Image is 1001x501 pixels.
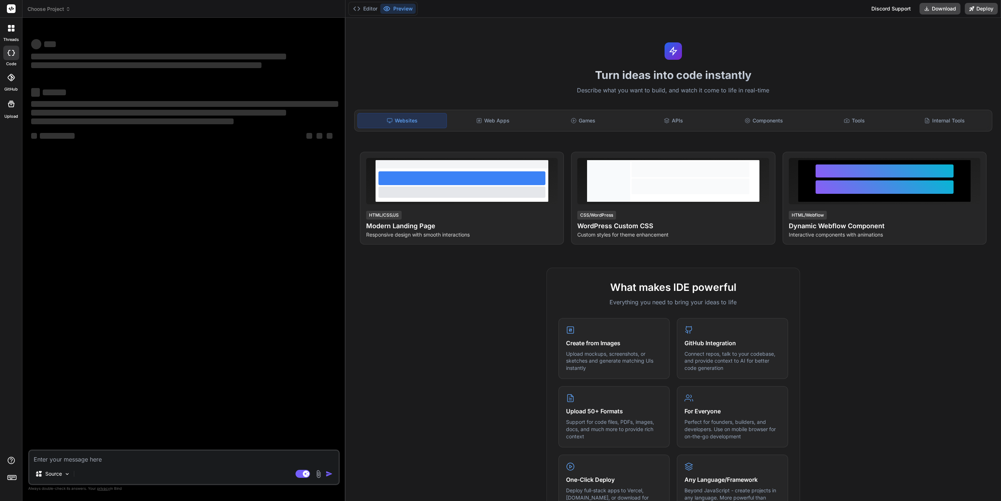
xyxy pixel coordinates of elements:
[900,113,989,128] div: Internal Tools
[43,89,66,95] span: ‌
[566,407,662,416] h4: Upload 50+ Formats
[357,113,447,128] div: Websites
[566,418,662,440] p: Support for code files, PDFs, images, docs, and much more to provide rich context
[366,221,558,231] h4: Modern Landing Page
[684,418,780,440] p: Perfect for founders, builders, and developers. Use on mobile browser for on-the-go development
[350,86,997,95] p: Describe what you want to build, and watch it come to life in real-time
[965,3,998,14] button: Deploy
[566,475,662,484] h4: One-Click Deploy
[317,133,322,139] span: ‌
[31,118,234,124] span: ‌
[684,350,780,372] p: Connect repos, talk to your codebase, and provide context to AI for better code generation
[327,133,332,139] span: ‌
[448,113,537,128] div: Web Apps
[629,113,718,128] div: APIs
[684,339,780,347] h4: GitHub Integration
[28,5,71,13] span: Choose Project
[366,231,558,238] p: Responsive design with smooth interactions
[40,133,75,139] span: ‌
[684,407,780,416] h4: For Everyone
[31,101,338,107] span: ‌
[789,211,827,220] div: HTML/Webflow
[539,113,628,128] div: Games
[31,62,261,68] span: ‌
[789,221,980,231] h4: Dynamic Webflow Component
[31,39,41,49] span: ‌
[350,4,380,14] button: Editor
[28,485,340,492] p: Always double-check its answers. Your in Bind
[577,231,769,238] p: Custom styles for theme enhancement
[810,113,899,128] div: Tools
[64,471,70,477] img: Pick Models
[720,113,808,128] div: Components
[558,280,788,295] h2: What makes IDE powerful
[558,298,788,306] p: Everything you need to bring your ideas to life
[314,470,323,478] img: attachment
[684,475,780,484] h4: Any Language/Framework
[326,470,333,477] img: icon
[6,61,16,67] label: code
[31,54,286,59] span: ‌
[789,231,980,238] p: Interactive components with animations
[3,37,19,43] label: threads
[44,41,56,47] span: ‌
[366,211,402,220] div: HTML/CSS/JS
[566,350,662,372] p: Upload mockups, screenshots, or sketches and generate matching UIs instantly
[31,110,286,116] span: ‌
[920,3,960,14] button: Download
[4,113,18,120] label: Upload
[566,339,662,347] h4: Create from Images
[306,133,312,139] span: ‌
[4,86,18,92] label: GitHub
[577,221,769,231] h4: WordPress Custom CSS
[97,486,110,490] span: privacy
[45,470,62,477] p: Source
[380,4,416,14] button: Preview
[577,211,616,220] div: CSS/WordPress
[350,68,997,82] h1: Turn ideas into code instantly
[867,3,915,14] div: Discord Support
[31,133,37,139] span: ‌
[31,88,40,97] span: ‌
